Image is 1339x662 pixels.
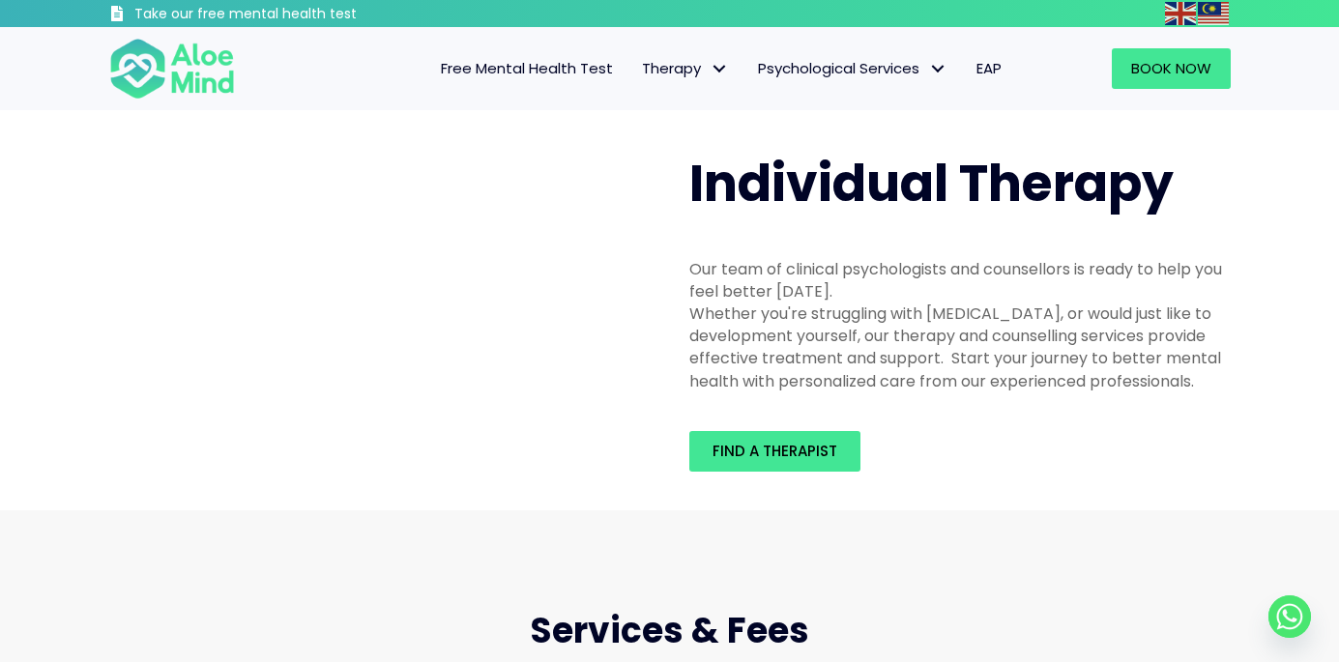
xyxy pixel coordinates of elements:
[689,302,1231,392] div: Whether you're struggling with [MEDICAL_DATA], or would just like to development yourself, our th...
[1198,2,1231,24] a: Malay
[1268,595,1311,638] a: Whatsapp
[758,58,947,78] span: Psychological Services
[530,606,809,655] span: Services & Fees
[962,48,1016,89] a: EAP
[1131,58,1211,78] span: Book Now
[134,5,460,24] h3: Take our free mental health test
[426,48,627,89] a: Free Mental Health Test
[713,441,837,461] span: Find a therapist
[260,48,1016,89] nav: Menu
[1165,2,1198,24] a: English
[642,58,729,78] span: Therapy
[689,148,1174,218] span: Individual Therapy
[743,48,962,89] a: Psychological ServicesPsychological Services: submenu
[109,149,651,445] img: Therapy online individual
[689,431,860,472] a: Find a therapist
[1198,2,1229,25] img: ms
[706,55,734,83] span: Therapy: submenu
[1165,2,1196,25] img: en
[627,48,743,89] a: TherapyTherapy: submenu
[441,58,613,78] span: Free Mental Health Test
[109,37,235,101] img: Aloe mind Logo
[689,258,1231,302] div: Our team of clinical psychologists and counsellors is ready to help you feel better [DATE].
[109,5,460,27] a: Take our free mental health test
[924,55,952,83] span: Psychological Services: submenu
[1112,48,1231,89] a: Book Now
[976,58,1002,78] span: EAP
